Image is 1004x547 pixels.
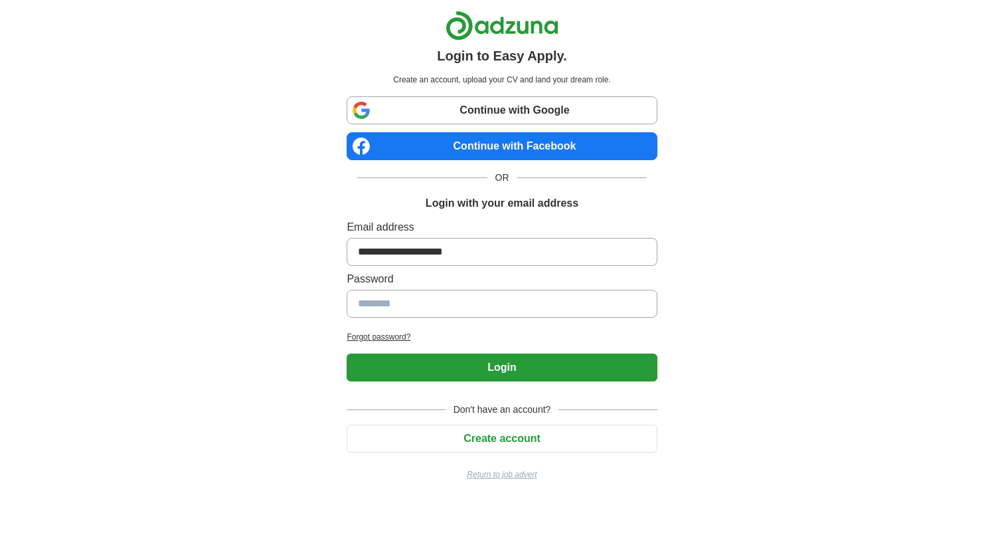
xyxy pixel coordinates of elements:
[347,96,657,124] a: Continue with Google
[426,195,578,211] h1: Login with your email address
[347,219,657,235] label: Email address
[347,433,657,444] a: Create account
[347,469,657,481] a: Return to job advert
[347,132,657,160] a: Continue with Facebook
[437,46,567,66] h1: Login to Easy Apply.
[446,403,559,417] span: Don't have an account?
[347,331,657,343] a: Forgot password?
[446,11,558,41] img: Adzuna logo
[349,74,654,86] p: Create an account, upload your CV and land your dream role.
[487,171,517,185] span: OR
[347,425,657,453] button: Create account
[347,354,657,382] button: Login
[347,271,657,287] label: Password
